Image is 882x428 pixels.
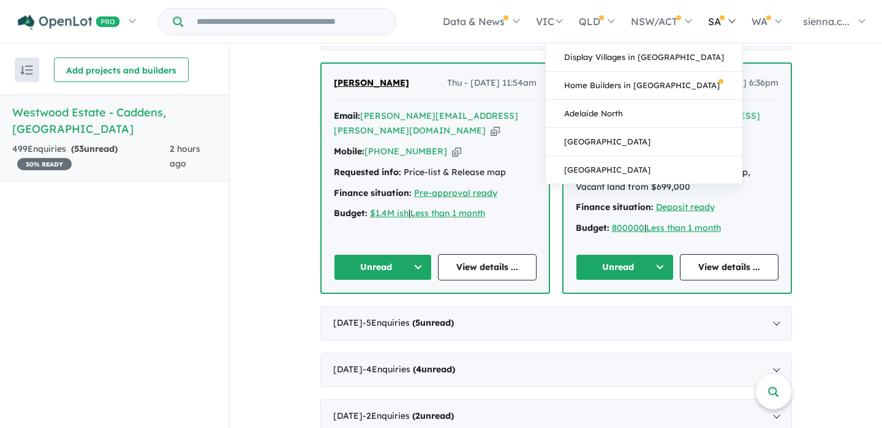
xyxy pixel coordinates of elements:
div: [DATE] [320,353,792,387]
a: Deposit ready [656,201,715,212]
a: [GEOGRAPHIC_DATA] [546,128,742,156]
strong: ( unread) [412,410,454,421]
div: | [334,206,537,221]
input: Try estate name, suburb, builder or developer [186,9,393,35]
a: [GEOGRAPHIC_DATA] [546,156,742,184]
strong: ( unread) [412,317,454,328]
button: Unread [334,254,432,280]
div: [DATE] [320,306,792,340]
a: Home Builders in [GEOGRAPHIC_DATA] [546,72,742,100]
button: Unread [576,254,674,280]
div: Price-list & Release map [334,165,537,180]
a: [PERSON_NAME] [334,76,409,91]
strong: ( unread) [71,143,118,154]
img: sort.svg [21,66,33,75]
a: $1.4M ish [370,208,409,219]
span: 30 % READY [17,158,72,170]
div: 499 Enquir ies [12,142,170,171]
span: Thu - [DATE] 11:54am [447,76,537,91]
span: [PERSON_NAME] [334,77,409,88]
span: 53 [74,143,84,154]
strong: Finance situation: [334,187,412,198]
strong: Finance situation: [576,201,654,212]
button: Copy [452,145,461,158]
span: 2 [415,410,420,421]
a: 800000 [612,222,644,233]
strong: Requested info: [334,167,401,178]
span: - 4 Enquir ies [363,364,455,375]
span: - 2 Enquir ies [363,410,454,421]
span: 2 hours ago [170,143,200,169]
a: [PHONE_NUMBER] [364,146,447,157]
a: [PERSON_NAME][EMAIL_ADDRESS][PERSON_NAME][DOMAIN_NAME] [334,110,518,136]
a: View details ... [438,254,537,280]
strong: Budget: [334,208,367,219]
a: Adelaide North [546,100,742,128]
img: Openlot PRO Logo White [18,15,120,30]
strong: ( unread) [413,364,455,375]
button: Copy [491,124,500,137]
a: Pre-approval ready [414,187,497,198]
strong: Budget: [576,222,609,233]
div: | [576,221,778,236]
a: Less than 1 month [646,222,721,233]
span: 4 [416,364,421,375]
a: Display Villages in [GEOGRAPHIC_DATA] [546,43,742,72]
span: sienna.c... [803,15,850,28]
a: Less than 1 month [410,208,485,219]
a: View details ... [680,254,778,280]
h5: Westwood Estate - Caddens , [GEOGRAPHIC_DATA] [12,104,217,137]
span: 5 [415,317,420,328]
strong: Mobile: [334,146,364,157]
button: Add projects and builders [54,58,189,82]
span: - 5 Enquir ies [363,317,454,328]
strong: Email: [334,110,360,121]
